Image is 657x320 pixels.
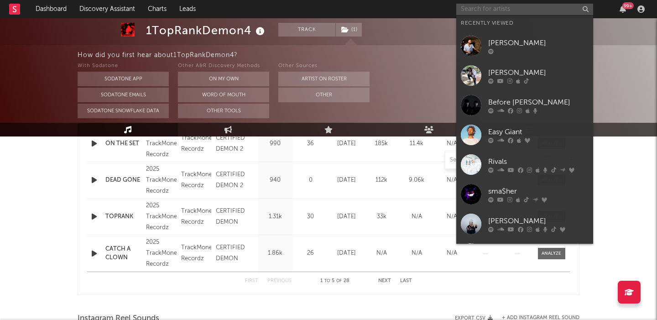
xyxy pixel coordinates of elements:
[146,127,176,160] div: 2025 TrackMoney Recordz
[456,31,593,61] a: [PERSON_NAME]
[400,278,412,283] button: Last
[488,126,589,137] div: Easy Giant
[331,176,362,185] div: [DATE]
[261,176,290,185] div: 940
[488,37,589,48] div: [PERSON_NAME]
[488,186,589,197] div: sma$her
[401,249,432,258] div: N/A
[178,88,269,102] button: Word Of Mouth
[456,61,593,90] a: [PERSON_NAME]
[178,72,269,86] button: On My Own
[78,88,169,102] button: Sodatone Emails
[105,245,141,262] a: CATCH A CLOWN
[181,242,211,264] div: TrackMoney Recordz
[278,23,335,37] button: Track
[366,212,397,221] div: 33k
[622,2,634,9] div: 99 +
[178,61,269,72] div: Other A&R Discovery Methods
[401,176,432,185] div: 9.06k
[456,4,593,15] input: Search for artists
[335,23,362,37] span: ( 1 )
[331,249,362,258] div: [DATE]
[336,23,362,37] button: (1)
[378,278,391,283] button: Next
[278,88,370,102] button: Other
[245,278,258,283] button: First
[181,169,211,191] div: TrackMoney Recordz
[456,150,593,179] a: Rivals
[278,61,370,72] div: Other Sources
[261,139,290,148] div: 990
[78,72,169,86] button: Sodatone App
[278,72,370,86] button: Artist on Roster
[461,18,589,29] div: Recently Viewed
[216,206,256,228] div: CERTIFIED DEMON
[295,139,327,148] div: 36
[105,212,141,221] a: TOPRANK
[331,212,362,221] div: [DATE]
[267,278,292,283] button: Previous
[105,176,141,185] a: DEAD GONE
[78,61,169,72] div: With Sodatone
[146,200,176,233] div: 2025 TrackMoney Recordz
[146,164,176,197] div: 2025 TrackMoney Recordz
[456,209,593,239] a: [PERSON_NAME]
[78,104,169,118] button: Sodatone Snowflake Data
[620,5,626,13] button: 99+
[261,249,290,258] div: 1.86k
[216,133,256,155] div: CERTIFIED DEMON 2
[261,212,290,221] div: 1.31k
[78,50,657,61] div: How did you first hear about 1TopRankDemon4 ?
[331,139,362,148] div: [DATE]
[324,279,330,283] span: to
[456,90,593,120] a: Before [PERSON_NAME]
[336,279,342,283] span: of
[310,276,360,287] div: 1 5 28
[401,139,432,148] div: 11.4k
[437,249,467,258] div: N/A
[456,239,593,268] a: [PERSON_NAME] the Machine
[456,179,593,209] a: sma$her
[401,212,432,221] div: N/A
[146,237,176,270] div: 2025 TrackMoney Recordz
[216,242,256,264] div: CERTIFIED DEMON
[181,206,211,228] div: TrackMoney Recordz
[181,133,211,155] div: TrackMoney Recordz
[295,176,327,185] div: 0
[146,23,267,38] div: 1TopRankDemon4
[295,249,327,258] div: 26
[437,176,467,185] div: N/A
[437,212,467,221] div: N/A
[445,157,542,164] input: Search by song name or URL
[178,104,269,118] button: Other Tools
[488,156,589,167] div: Rivals
[437,139,467,148] div: N/A
[366,249,397,258] div: N/A
[105,139,141,148] a: ON THE SET
[456,120,593,150] a: Easy Giant
[488,215,589,226] div: [PERSON_NAME]
[366,176,397,185] div: 112k
[366,139,397,148] div: 185k
[295,212,327,221] div: 30
[488,67,589,78] div: [PERSON_NAME]
[488,97,589,108] div: Before [PERSON_NAME]
[216,169,256,191] div: CERTIFIED DEMON 2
